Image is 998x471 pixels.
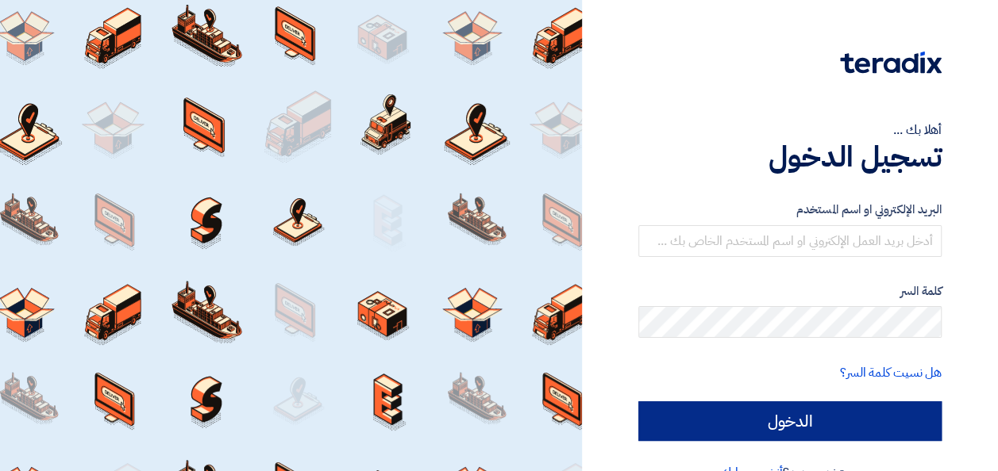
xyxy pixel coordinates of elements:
[840,52,942,74] img: Teradix logo
[840,363,942,382] a: هل نسيت كلمة السر؟
[638,121,942,140] div: أهلا بك ...
[638,201,942,219] label: البريد الإلكتروني او اسم المستخدم
[638,225,942,257] input: أدخل بريد العمل الإلكتروني او اسم المستخدم الخاص بك ...
[638,401,942,441] input: الدخول
[638,140,942,174] h1: تسجيل الدخول
[638,282,942,301] label: كلمة السر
